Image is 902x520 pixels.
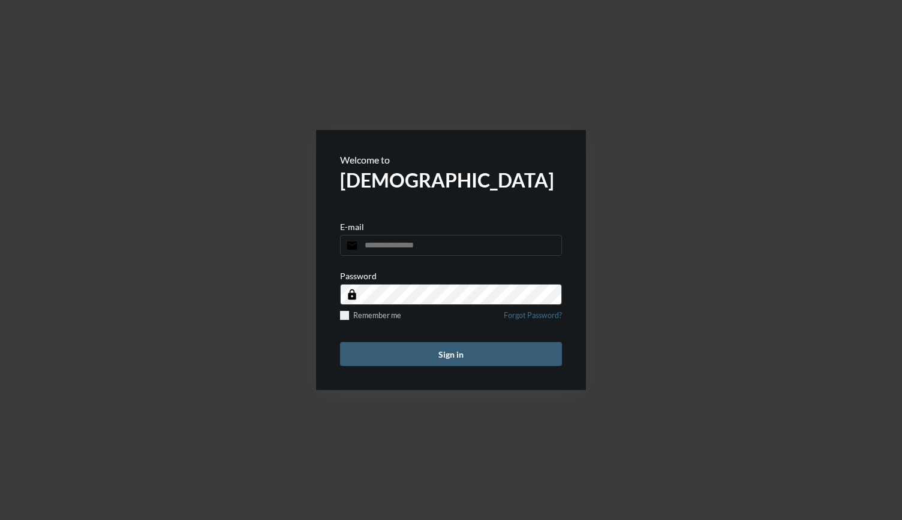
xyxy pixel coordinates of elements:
p: Welcome to [340,154,562,165]
p: E-mail [340,222,364,232]
p: Password [340,271,377,281]
h2: [DEMOGRAPHIC_DATA] [340,168,562,192]
label: Remember me [340,311,401,320]
button: Sign in [340,342,562,366]
a: Forgot Password? [504,311,562,327]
